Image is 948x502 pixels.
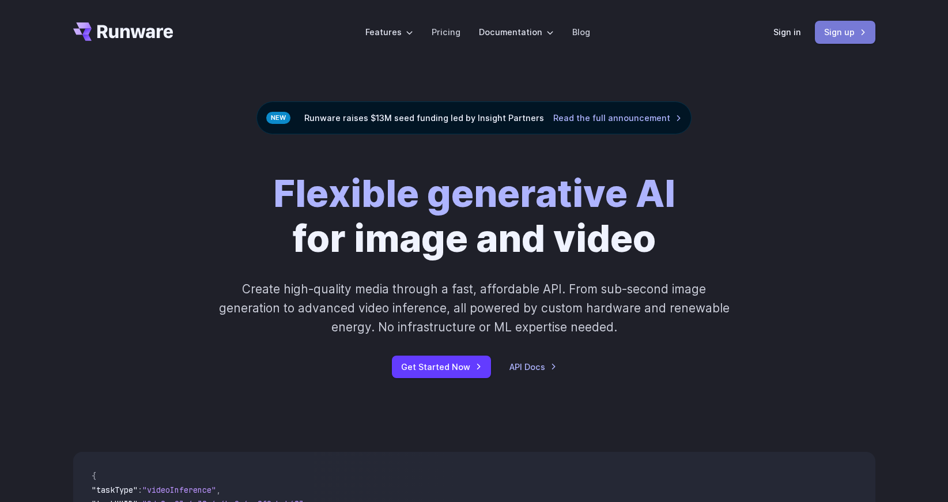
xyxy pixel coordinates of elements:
[815,21,875,43] a: Sign up
[572,25,590,39] a: Blog
[138,485,142,495] span: :
[365,25,413,39] label: Features
[217,280,731,337] p: Create high-quality media through a fast, affordable API. From sub-second image generation to adv...
[92,485,138,495] span: "taskType"
[256,101,692,134] div: Runware raises $13M seed funding led by Insight Partners
[509,360,557,373] a: API Docs
[553,111,682,124] a: Read the full announcement
[392,356,491,378] a: Get Started Now
[273,171,675,261] h1: for image and video
[73,22,173,41] a: Go to /
[773,25,801,39] a: Sign in
[92,471,96,481] span: {
[142,485,216,495] span: "videoInference"
[479,25,554,39] label: Documentation
[273,171,675,216] strong: Flexible generative AI
[216,485,221,495] span: ,
[432,25,460,39] a: Pricing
